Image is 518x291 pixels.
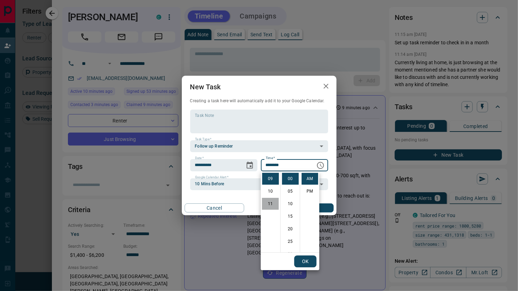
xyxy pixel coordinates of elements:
button: Cancel [185,203,244,212]
li: PM [302,185,318,197]
li: 30 minutes [282,248,299,260]
li: 20 minutes [282,223,299,235]
li: AM [302,173,318,185]
li: 9 hours [262,173,279,185]
button: Choose date, selected date is Oct 16, 2025 [243,158,257,172]
button: OK [294,255,317,267]
li: 8 hours [262,160,279,172]
ul: Select meridiem [300,171,319,252]
li: 10 hours [262,185,279,197]
li: 10 minutes [282,198,299,210]
div: 10 Mins Before [190,178,328,190]
h2: New Task [182,76,229,98]
p: Creating a task here will automatically add it to your Google Calendar. [190,98,328,104]
label: Time [266,156,275,161]
label: Google Calendar Alert [195,175,229,180]
li: 25 minutes [282,236,299,247]
li: 15 minutes [282,210,299,222]
ul: Select minutes [280,171,300,252]
div: Follow up Reminder [190,140,328,152]
ul: Select hours [261,171,280,252]
label: Task Type [195,137,211,142]
button: Choose time, selected time is 9:00 AM [314,158,327,172]
li: 5 minutes [282,185,299,197]
label: Date [195,156,204,161]
li: 0 minutes [282,173,299,185]
li: 11 hours [262,198,279,210]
